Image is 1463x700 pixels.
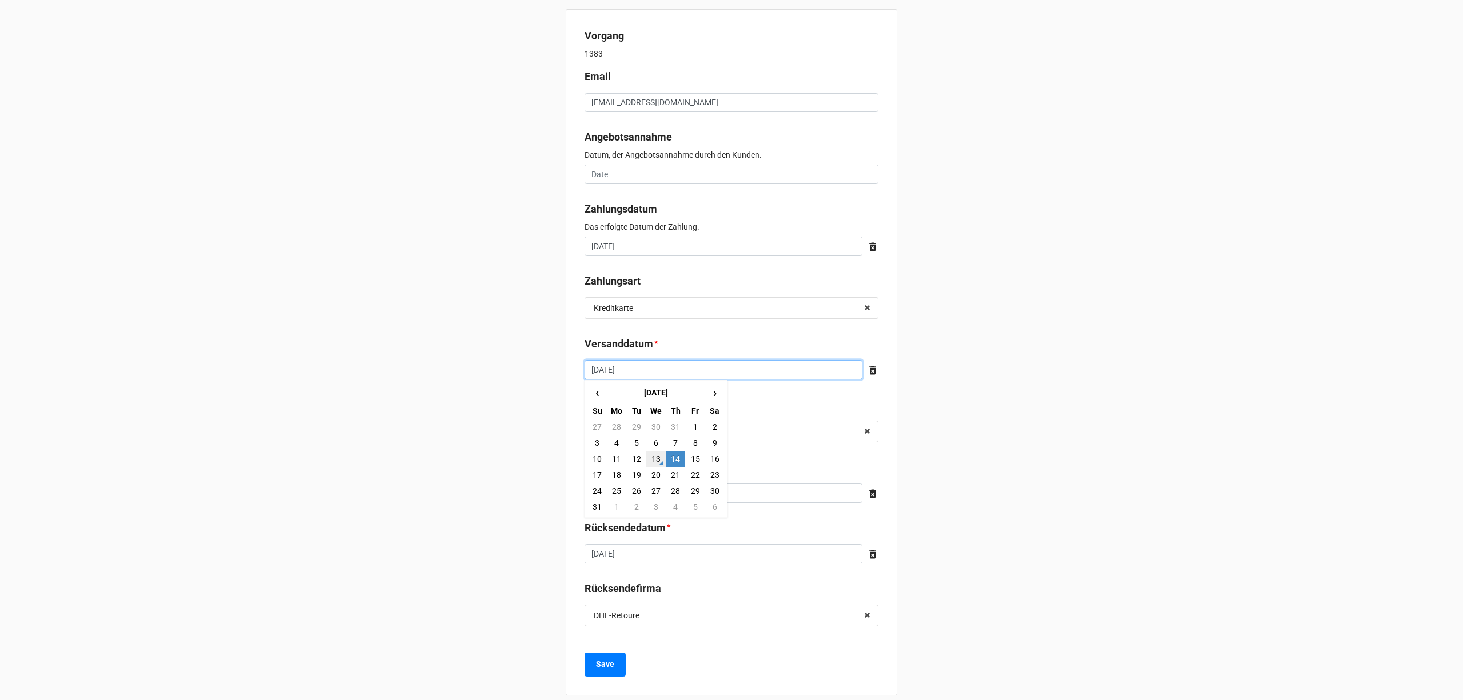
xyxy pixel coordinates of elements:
[607,499,626,515] td: 1
[585,544,862,563] input: Date
[666,483,685,499] td: 28
[585,360,862,379] input: Date
[607,403,626,419] th: Mo
[627,499,646,515] td: 2
[585,165,878,184] input: Date
[627,467,646,483] td: 19
[627,483,646,499] td: 26
[585,273,641,289] label: Zahlungsart
[666,451,685,467] td: 14
[585,221,878,233] p: Das erfolgte Datum der Zahlung.
[666,403,685,419] th: Th
[646,499,666,515] td: 3
[607,467,626,483] td: 18
[685,419,705,435] td: 1
[685,435,705,451] td: 8
[607,451,626,467] td: 11
[607,435,626,451] td: 4
[646,403,666,419] th: We
[585,69,611,85] label: Email
[607,483,626,499] td: 25
[685,483,705,499] td: 29
[596,658,614,670] b: Save
[585,653,626,677] button: Save
[594,304,633,312] div: Kreditkarte
[666,467,685,483] td: 21
[607,419,626,435] td: 28
[627,419,646,435] td: 29
[627,451,646,467] td: 12
[705,419,725,435] td: 2
[585,149,878,161] p: Datum, der Angebotsannahme durch den Kunden.
[585,520,666,536] label: Rücksendedatum
[685,451,705,467] td: 15
[705,435,725,451] td: 9
[587,467,607,483] td: 17
[666,435,685,451] td: 7
[587,499,607,515] td: 31
[646,451,666,467] td: 13
[587,451,607,467] td: 10
[585,129,672,145] label: Angebotsannahme
[585,48,878,59] p: 1383
[585,30,624,42] b: Vorgang
[585,581,661,597] label: Rücksendefirma
[646,419,666,435] td: 30
[705,483,725,499] td: 30
[705,451,725,467] td: 16
[685,499,705,515] td: 5
[627,435,646,451] td: 5
[685,467,705,483] td: 22
[594,611,639,619] div: DHL-Retoure
[646,467,666,483] td: 20
[587,419,607,435] td: 27
[705,499,725,515] td: 6
[646,435,666,451] td: 6
[705,403,725,419] th: Sa
[588,383,606,402] span: ‹
[585,336,653,352] label: Versanddatum
[705,467,725,483] td: 23
[706,383,724,402] span: ›
[585,237,862,256] input: Date
[666,499,685,515] td: 4
[585,201,657,217] label: Zahlungsdatum
[587,483,607,499] td: 24
[607,383,705,403] th: [DATE]
[627,403,646,419] th: Tu
[587,435,607,451] td: 3
[685,403,705,419] th: Fr
[587,403,607,419] th: Su
[666,419,685,435] td: 31
[646,483,666,499] td: 27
